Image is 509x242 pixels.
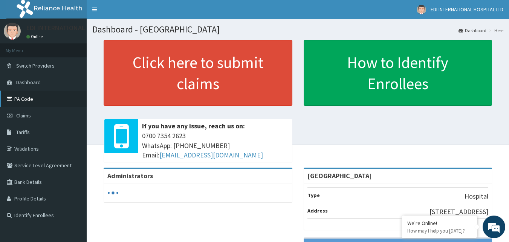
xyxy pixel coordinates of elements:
[430,207,488,217] p: [STREET_ADDRESS]
[431,6,503,13] span: EDI INTERNATIONAL HOSPITAL LTD
[26,34,44,39] a: Online
[159,151,263,159] a: [EMAIL_ADDRESS][DOMAIN_NAME]
[307,207,328,214] b: Address
[107,171,153,180] b: Administrators
[407,228,471,234] p: How may I help you today?
[459,27,486,34] a: Dashboard
[465,191,488,201] p: Hospital
[16,62,55,69] span: Switch Providers
[142,131,289,160] span: 0700 7354 2623 WhatsApp: [PHONE_NUMBER] Email:
[487,27,503,34] li: Here
[307,171,372,180] strong: [GEOGRAPHIC_DATA]
[304,40,492,106] a: How to Identify Enrollees
[417,5,426,14] img: User Image
[16,129,30,136] span: Tariffs
[16,79,41,86] span: Dashboard
[4,23,21,40] img: User Image
[16,112,31,119] span: Claims
[307,192,320,199] b: Type
[26,25,128,31] p: EDI INTERNATIONAL HOSPITAL LTD
[92,25,503,34] h1: Dashboard - [GEOGRAPHIC_DATA]
[407,220,471,227] div: We're Online!
[104,40,292,106] a: Click here to submit claims
[142,122,245,130] b: If you have any issue, reach us on:
[107,187,119,199] svg: audio-loading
